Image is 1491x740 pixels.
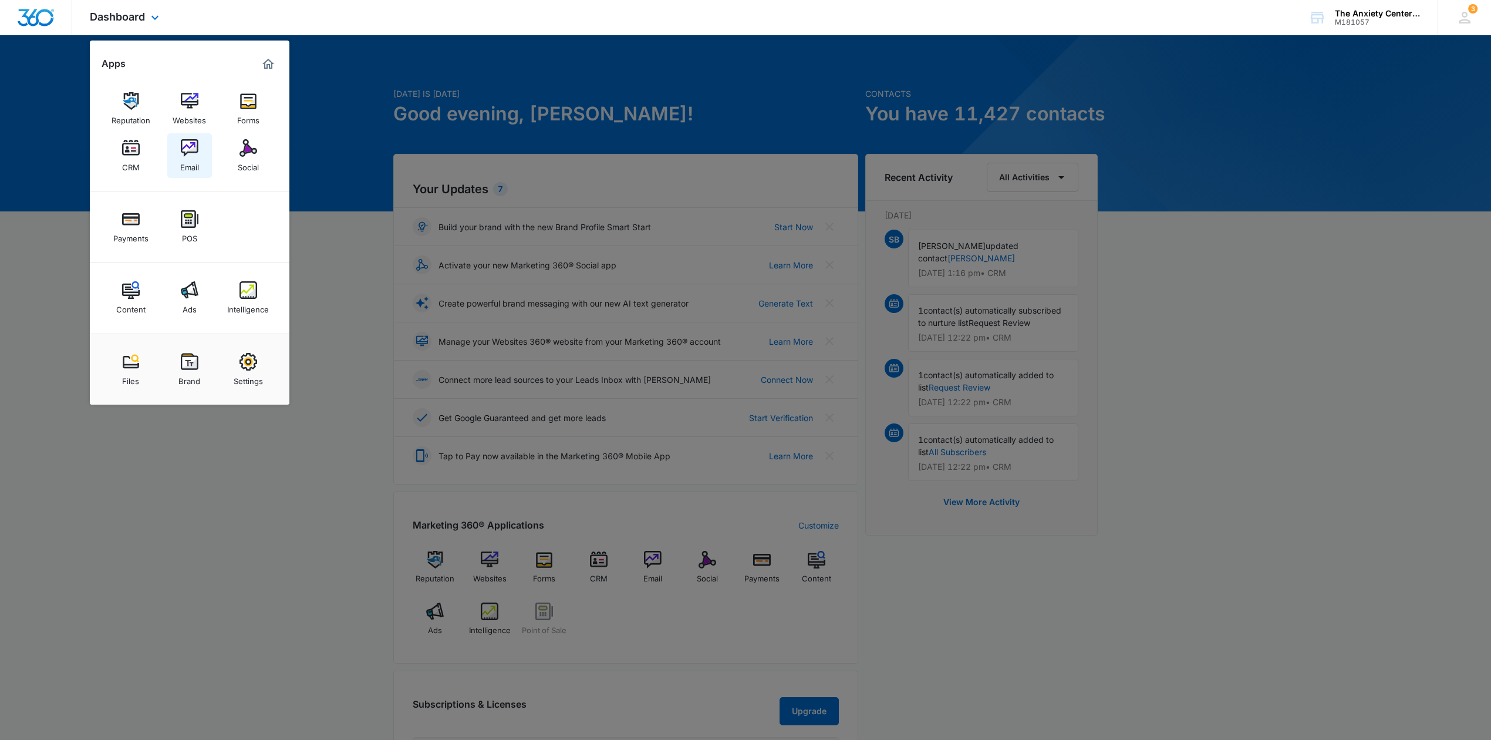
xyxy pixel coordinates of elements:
[1335,9,1421,18] div: account name
[259,55,278,73] a: Marketing 360® Dashboard
[116,299,146,314] div: Content
[167,86,212,131] a: Websites
[109,86,153,131] a: Reputation
[227,299,269,314] div: Intelligence
[122,157,140,172] div: CRM
[113,228,149,243] div: Payments
[180,157,199,172] div: Email
[178,371,200,386] div: Brand
[167,204,212,249] a: POS
[226,86,271,131] a: Forms
[109,133,153,178] a: CRM
[182,228,197,243] div: POS
[109,347,153,392] a: Files
[237,110,259,125] div: Forms
[1335,18,1421,26] div: account id
[90,11,145,23] span: Dashboard
[112,110,150,125] div: Reputation
[226,347,271,392] a: Settings
[226,275,271,320] a: Intelligence
[167,133,212,178] a: Email
[183,299,197,314] div: Ads
[226,133,271,178] a: Social
[109,275,153,320] a: Content
[1468,4,1477,14] span: 3
[173,110,206,125] div: Websites
[238,157,259,172] div: Social
[167,347,212,392] a: Brand
[1468,4,1477,14] div: notifications count
[102,58,126,69] h2: Apps
[234,371,263,386] div: Settings
[109,204,153,249] a: Payments
[122,371,139,386] div: Files
[167,275,212,320] a: Ads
